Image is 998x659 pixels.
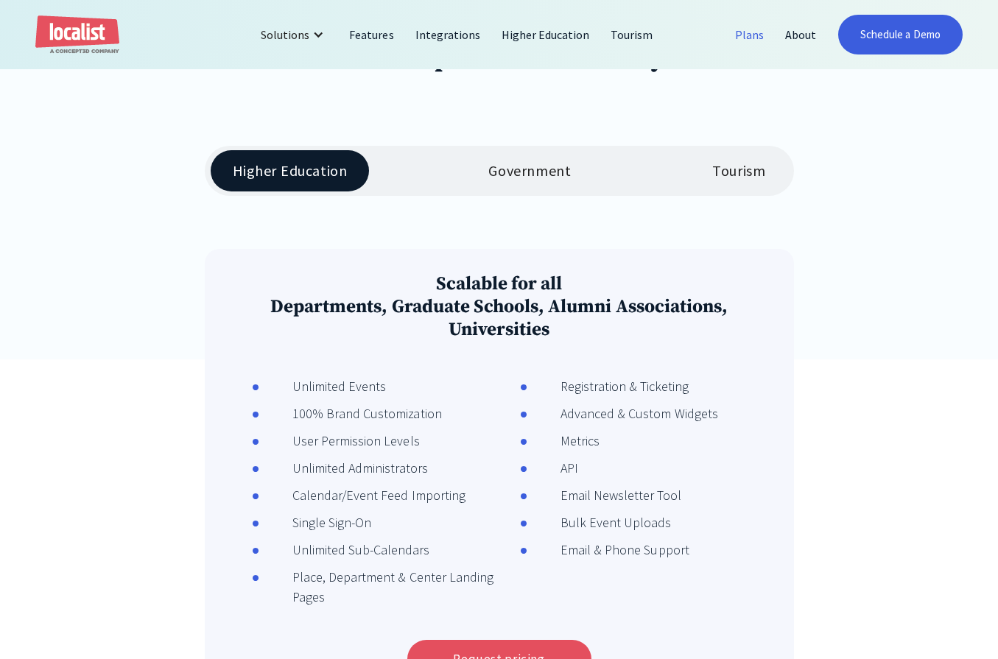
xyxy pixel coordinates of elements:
a: About [775,17,827,52]
div: Bulk Event Uploads [527,512,672,532]
div: API [527,458,578,478]
a: Schedule a Demo [838,15,963,54]
a: Plans [725,17,775,52]
div: Email Newsletter Tool [527,485,682,505]
div: Registration & Ticketing [527,376,689,396]
div: Email & Phone Support [527,540,689,560]
div: Government [488,162,571,180]
div: Unlimited Events [259,376,387,396]
div: Solutions [261,26,309,43]
div: Solutions [250,17,339,52]
a: Features [339,17,404,52]
div: Calendar/Event Feed Importing [259,485,465,505]
a: Tourism [600,17,664,52]
div: Single Sign-On [259,512,371,532]
h3: Scalable for all Departments, Graduate Schools, Alumni Associations, Universities [222,272,776,341]
a: home [35,15,119,54]
div: Unlimited Administrators [259,458,429,478]
div: Tourism [712,162,765,180]
div: User Permission Levels [259,431,420,451]
a: Higher Education [491,17,601,52]
div: Unlimited Sub-Calendars [259,540,430,560]
a: Integrations [405,17,491,52]
div: 100% Brand Customization [259,403,442,423]
div: Higher Education [233,162,348,180]
div: Advanced & Custom Widgets [527,403,718,423]
div: Metrics [527,431,600,451]
div: Place, Department & Center Landing Pages [259,567,508,607]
